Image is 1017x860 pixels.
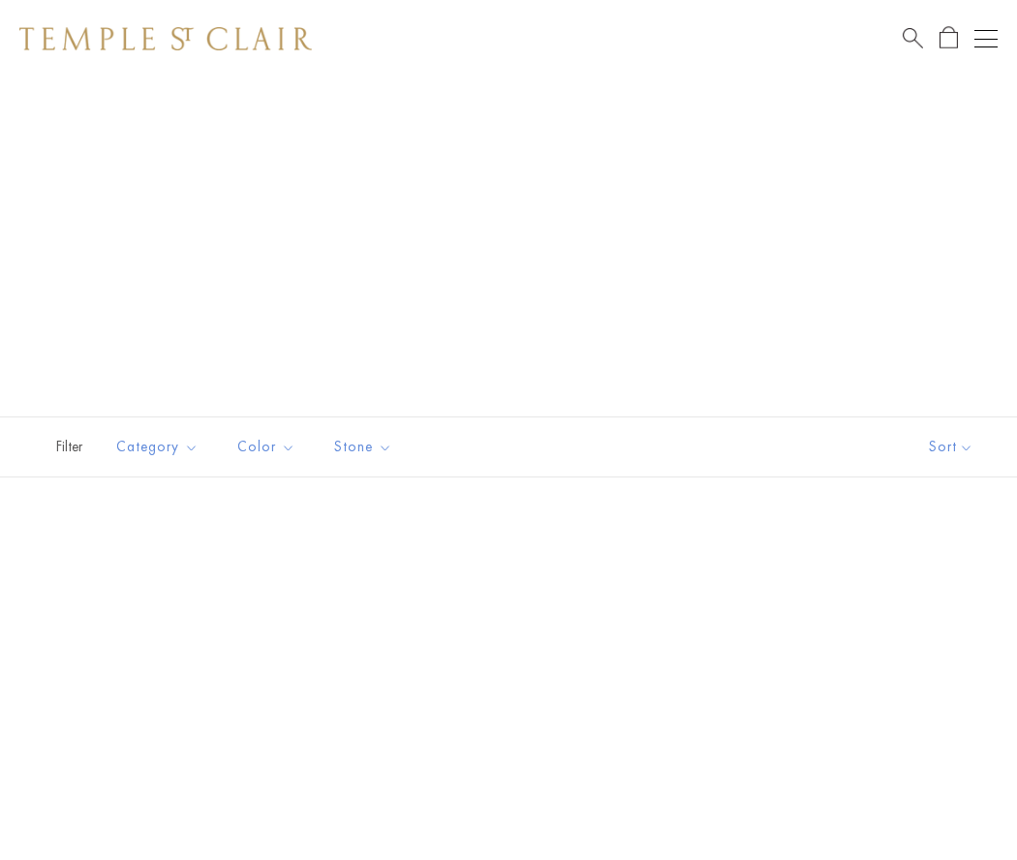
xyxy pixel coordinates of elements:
[903,26,923,50] a: Search
[885,417,1017,476] button: Show sort by
[228,435,310,459] span: Color
[974,27,998,50] button: Open navigation
[102,425,213,469] button: Category
[107,435,213,459] span: Category
[940,26,958,50] a: Open Shopping Bag
[223,425,310,469] button: Color
[320,425,407,469] button: Stone
[19,27,312,50] img: Temple St. Clair
[324,435,407,459] span: Stone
